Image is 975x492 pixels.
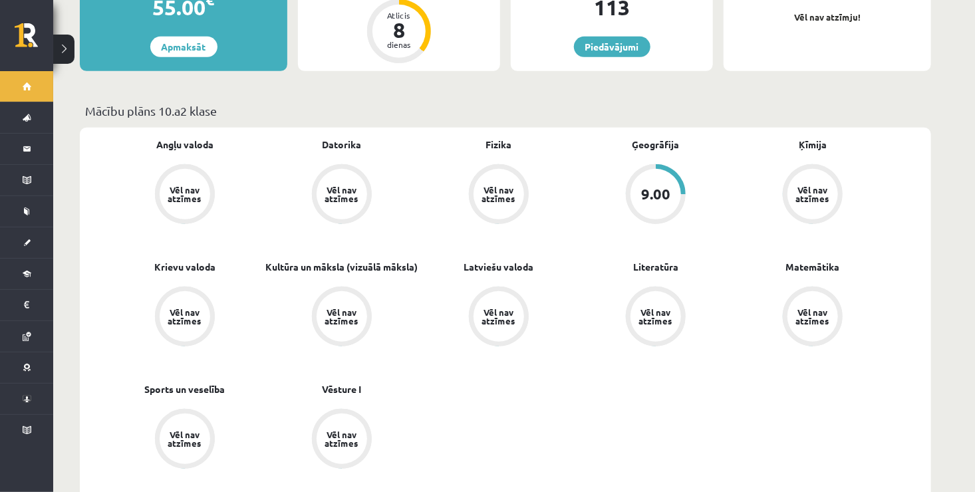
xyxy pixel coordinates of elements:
div: Vēl nav atzīmes [794,308,831,325]
a: 9.00 [577,164,734,227]
a: Rīgas 1. Tālmācības vidusskola [15,23,53,57]
div: Vēl nav atzīmes [166,185,204,203]
div: Vēl nav atzīmes [166,430,204,447]
a: Matemātika [786,260,840,274]
a: Ķīmija [799,138,827,152]
a: Vēl nav atzīmes [106,164,263,227]
a: Vēl nav atzīmes [734,164,891,227]
div: Vēl nav atzīmes [480,308,517,325]
div: Vēl nav atzīmes [794,185,831,203]
div: Atlicis [379,11,419,19]
a: Krievu valoda [154,260,215,274]
div: Vēl nav atzīmes [323,185,360,203]
a: Vēl nav atzīmes [420,287,577,349]
div: Vēl nav atzīmes [323,430,360,447]
a: Vēl nav atzīmes [106,409,263,471]
p: Vēl nav atzīmju! [730,11,924,24]
a: Latviešu valoda [464,260,534,274]
a: Vēl nav atzīmes [577,287,734,349]
div: dienas [379,41,419,49]
div: Vēl nav atzīmes [480,185,517,203]
a: Vēl nav atzīmes [263,409,420,471]
a: Ģeogrāfija [632,138,680,152]
a: Vēl nav atzīmes [106,287,263,349]
a: Literatūra [633,260,678,274]
a: Vēl nav atzīmes [420,164,577,227]
a: Piedāvājumi [574,37,650,57]
a: Sports un veselība [145,382,225,396]
div: Vēl nav atzīmes [323,308,360,325]
div: Vēl nav atzīmes [166,308,204,325]
a: Datorika [323,138,362,152]
a: Apmaksāt [150,37,217,57]
a: Vēl nav atzīmes [734,287,891,349]
a: Vēl nav atzīmes [263,164,420,227]
a: Kultūra un māksla (vizuālā māksla) [266,260,418,274]
p: Mācību plāns 10.a2 klase [85,102,926,120]
div: Vēl nav atzīmes [637,308,674,325]
div: 9.00 [641,187,670,201]
div: 8 [379,19,419,41]
a: Fizika [486,138,512,152]
a: Angļu valoda [156,138,213,152]
a: Vēl nav atzīmes [263,287,420,349]
a: Vēsture I [323,382,362,396]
